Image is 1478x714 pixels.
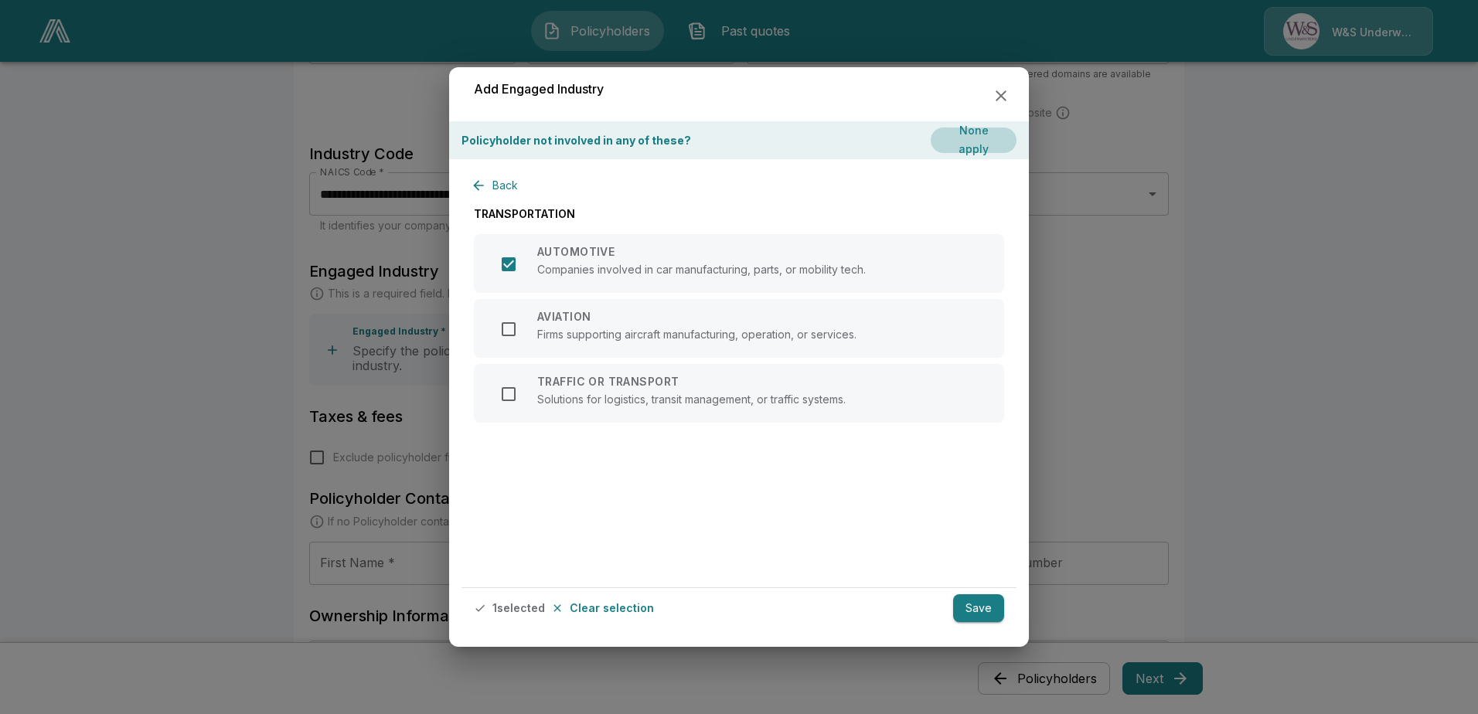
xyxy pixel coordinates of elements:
p: TRAFFIC OR TRANSPORT [537,376,846,387]
button: Back [474,172,524,200]
p: Policyholder not involved in any of these? [461,132,691,148]
p: 1 selected [492,603,545,614]
p: Companies involved in car manufacturing, parts, or mobility tech. [537,263,866,275]
p: Firms supporting aircraft manufacturing, operation, or services. [537,328,856,340]
p: Clear selection [570,603,654,614]
p: TRANSPORTATION [474,206,1004,222]
h6: Add Engaged Industry [474,80,604,100]
button: Save [953,594,1004,623]
p: AVIATION [537,311,856,322]
p: Solutions for logistics, transit management, or traffic systems. [537,393,846,405]
button: None apply [931,127,1017,153]
p: AUTOMOTIVE [537,246,866,257]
